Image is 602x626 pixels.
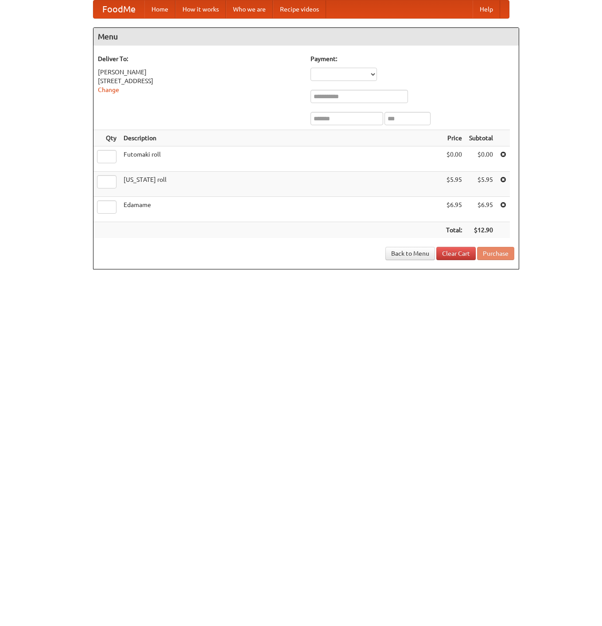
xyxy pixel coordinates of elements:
[477,247,514,260] button: Purchase
[144,0,175,18] a: Home
[120,197,443,222] td: Edamame
[93,28,519,46] h4: Menu
[436,247,476,260] a: Clear Cart
[120,146,443,172] td: Futomaki roll
[98,68,302,77] div: [PERSON_NAME]
[175,0,226,18] a: How it works
[98,77,302,85] div: [STREET_ADDRESS]
[466,146,497,172] td: $0.00
[226,0,273,18] a: Who we are
[385,247,435,260] a: Back to Menu
[93,0,144,18] a: FoodMe
[443,146,466,172] td: $0.00
[466,222,497,238] th: $12.90
[466,130,497,146] th: Subtotal
[120,172,443,197] td: [US_STATE] roll
[273,0,326,18] a: Recipe videos
[473,0,500,18] a: Help
[98,86,119,93] a: Change
[443,172,466,197] td: $5.95
[311,54,514,63] h5: Payment:
[466,197,497,222] td: $6.95
[120,130,443,146] th: Description
[443,222,466,238] th: Total:
[443,197,466,222] td: $6.95
[93,130,120,146] th: Qty
[443,130,466,146] th: Price
[466,172,497,197] td: $5.95
[98,54,302,63] h5: Deliver To:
